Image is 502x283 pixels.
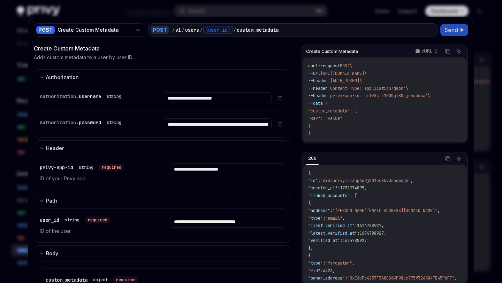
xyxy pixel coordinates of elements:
span: "key": "value" [308,116,342,121]
span: \ [428,93,430,99]
div: / [233,26,236,33]
span: POST [340,63,350,69]
div: Body [46,249,58,258]
div: / [182,26,184,33]
div: Authorization.username [40,92,124,101]
span: : [355,223,357,228]
span: "owner_address" [308,275,345,281]
button: expand input section [34,245,290,261]
span: : [323,215,325,221]
span: : [357,230,359,236]
span: , [352,260,355,266]
span: Create Custom Metadata [306,49,358,54]
span: "type" [308,215,323,221]
button: expand input section [34,193,290,209]
span: { [308,170,311,176]
span: , [342,215,345,221]
span: custom_metadata [46,277,88,283]
div: Authorization.password [40,118,124,127]
span: "latest_verified_at" [308,230,357,236]
span: , [411,178,413,183]
div: users [185,26,199,33]
span: 4423 [323,268,333,274]
span: , [384,230,386,236]
span: }' [308,131,313,136]
span: --header [308,93,328,99]
span: username [79,93,101,100]
span: "0xE6bFb4137F3A8C069F98cc775f324A84FE45FdFF" [347,275,455,281]
span: : [320,268,323,274]
span: "linked_accounts" [308,193,350,198]
p: cURL [421,48,432,54]
button: Ask AI [454,154,463,163]
span: "first_verified_at" [308,223,355,228]
button: expand input section [34,69,290,85]
div: {user_id} [203,26,233,34]
span: 'Content-Type: application/json' [328,86,406,91]
span: --header [308,86,328,91]
span: : [323,260,325,266]
span: , [364,185,367,191]
span: --url [308,71,320,76]
span: \ [406,86,408,91]
span: \ [359,78,362,84]
span: , [333,268,335,274]
span: "[PERSON_NAME][EMAIL_ADDRESS][DOMAIN_NAME]" [333,208,438,213]
div: required [99,164,124,171]
span: : [337,185,340,191]
span: '{ [323,101,328,106]
span: "fid" [308,268,320,274]
span: "did:privy:cm3np4u9j001rc8b73seqmqqk" [320,178,411,183]
span: \ [364,71,367,76]
div: Create Custom Metadata [58,26,132,33]
div: privy-app-id [40,163,124,172]
span: "created_at" [308,185,337,191]
span: user_id [40,217,59,223]
span: password [79,119,101,126]
div: POST [151,26,169,34]
span: : [ [350,193,357,198]
button: cURL [411,46,441,57]
span: [URL][DOMAIN_NAME] [320,71,364,76]
span: "type" [308,260,323,266]
span: : [330,208,333,213]
button: expand input section [34,140,290,156]
span: "email" [325,215,342,221]
div: Create Custom Metadata [34,44,290,53]
span: --request [318,63,340,69]
span: 1674788927 [357,223,381,228]
span: : [345,275,347,281]
div: Authorization [46,73,79,81]
span: privy-app-id [40,164,73,171]
span: "farcaster" [325,260,352,266]
p: Adds custom metadata to a user by user ID. [34,54,133,61]
button: Copy the contents from the code block [443,154,452,163]
div: required [85,217,110,223]
div: Path [46,197,57,205]
span: --data [308,101,323,106]
span: , [438,208,440,213]
div: Header [46,144,64,152]
span: Authorization. [40,93,79,100]
span: \ [350,63,352,69]
span: '[AUTH_TOKEN] [328,78,359,84]
span: "custom_metadata": { [308,108,357,114]
div: / [200,26,203,33]
span: } [308,123,311,129]
span: : [340,238,342,243]
div: POST [36,26,55,34]
span: 1674788927 [359,230,384,236]
div: v1 [175,26,181,33]
span: { [308,253,311,258]
span: "address" [308,208,330,213]
span: Authorization. [40,119,79,126]
button: Send [440,24,468,36]
p: ID of the user. [40,227,153,235]
span: , [381,223,384,228]
button: POSTCreate Custom Metadata [34,23,145,37]
span: 1731974895 [340,185,364,191]
span: }, [308,245,313,251]
p: ID of your Privy app. [40,174,153,183]
span: : [318,178,320,183]
span: curl [308,63,318,69]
